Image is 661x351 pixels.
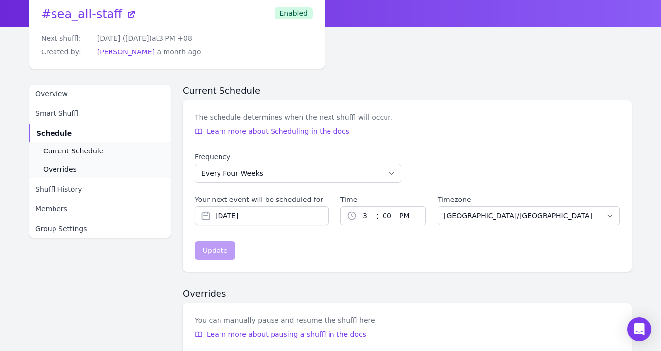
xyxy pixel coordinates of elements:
span: # sea_all-staff [41,7,122,21]
h2: Overrides [183,288,632,300]
dt: Next shuffl: [41,33,89,43]
a: Shuffl History [29,180,171,198]
nav: Sidebar [29,85,171,238]
div: The schedule determines when the next shuffl will occur. [195,112,392,122]
label: Time [340,195,426,204]
span: Overrides [43,164,77,174]
span: Overview [35,89,68,99]
a: Schedule [29,124,171,142]
div: Open Intercom Messenger [627,317,651,341]
a: Current Schedule [29,142,171,160]
label: Timezone [438,195,620,204]
span: Current Schedule [43,146,103,156]
a: [PERSON_NAME] [97,48,155,56]
a: #sea_all-staff [41,7,136,21]
div: You can manually pause and resume the shuffl here [195,315,375,325]
span: Shuffl History [35,184,82,194]
span: Schedule [36,128,72,138]
dt: Created by: [41,47,89,57]
span: Members [35,204,67,214]
a: Overview [29,85,171,102]
a: Overrides [29,160,171,178]
span: Group Settings [35,224,87,234]
a: Smart Shuffl [29,104,171,122]
a: Members [29,200,171,218]
span: [DATE] ([DATE]) at 3 PM +08 [97,34,192,42]
span: a month ago [157,48,201,56]
h2: Current Schedule [183,85,632,97]
button: Update [195,241,235,260]
span: Enabled [275,7,313,19]
span: Smart Shuffl [35,108,78,118]
span: : [376,209,379,223]
label: Frequency [195,152,401,162]
a: Learn more about Scheduling in the docs [195,126,392,136]
label: Your next event will be scheduled for [195,195,323,204]
span: Learn more about pausing a shuffl in the docs [207,329,366,339]
a: Group Settings [29,220,171,238]
span: Learn more about Scheduling in the docs [207,126,349,136]
a: Learn more about pausing a shuffl in the docs [195,329,375,339]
